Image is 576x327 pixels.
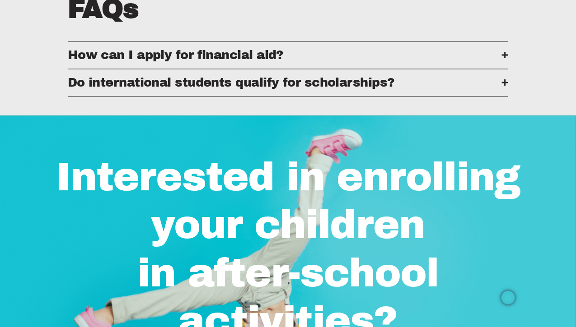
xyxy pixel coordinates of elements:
[68,69,509,96] button: Do international students qualify for scholarships?
[68,48,502,62] span: How can I apply for financial aid?
[68,76,502,89] span: Do international students qualify for scholarships?
[68,41,509,69] button: How can I apply for financial aid?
